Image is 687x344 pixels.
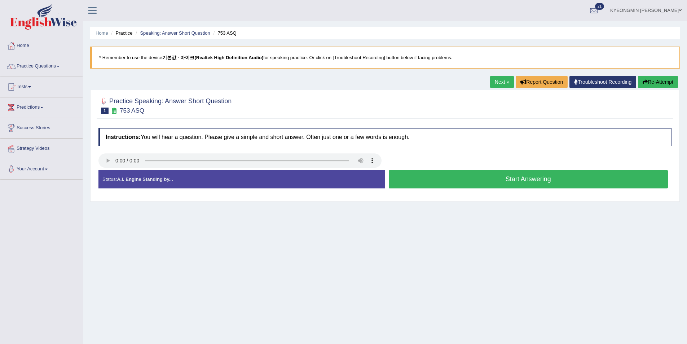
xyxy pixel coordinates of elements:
a: Next » [490,76,514,88]
blockquote: * Remember to use the device for speaking practice. Or click on [Troubleshoot Recording] button b... [90,47,680,69]
button: Start Answering [389,170,668,188]
b: Instructions: [106,134,141,140]
a: Your Account [0,159,83,177]
button: Report Question [516,76,568,88]
li: Practice [109,30,132,36]
a: Practice Questions [0,56,83,74]
a: Success Stories [0,118,83,136]
a: Home [96,30,108,36]
b: 기본값 - 마이크(Realtek High Definition Audio) [162,55,263,60]
a: Predictions [0,97,83,116]
button: Re-Attempt [638,76,678,88]
strong: A.I. Engine Standing by... [117,177,173,182]
small: Exam occurring question [110,108,118,114]
li: 753 ASQ [211,30,236,36]
a: Tests [0,77,83,95]
span: 1 [101,108,109,114]
span: 21 [595,3,604,10]
div: Status: [98,170,385,188]
a: Troubleshoot Recording [569,76,636,88]
a: Strategy Videos [0,139,83,157]
small: 753 ASQ [120,107,144,114]
a: Home [0,36,83,54]
a: Speaking: Answer Short Question [140,30,210,36]
h2: Practice Speaking: Answer Short Question [98,96,232,114]
h4: You will hear a question. Please give a simple and short answer. Often just one or a few words is... [98,128,671,146]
